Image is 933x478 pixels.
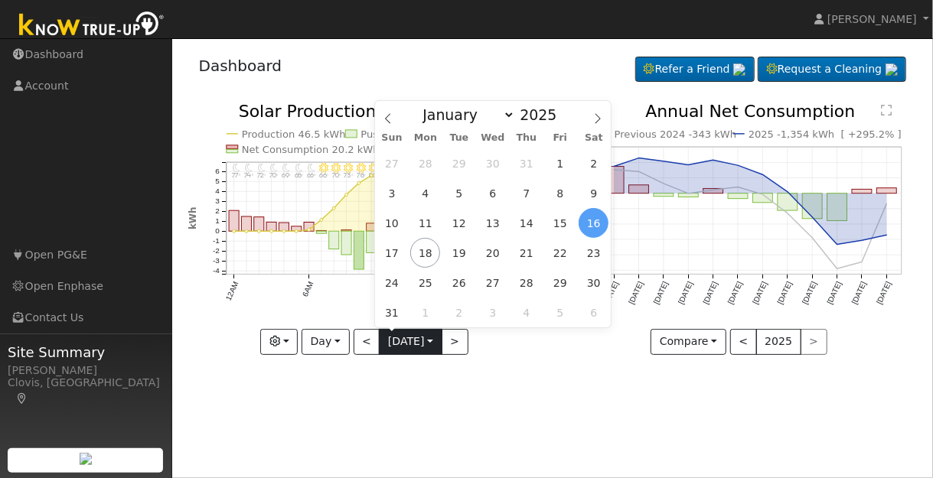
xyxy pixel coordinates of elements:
circle: onclick="" [712,159,715,162]
text: Annual Net Consumption [645,102,856,121]
rect: onclick="" [778,193,798,210]
span: Site Summary [8,342,164,363]
text: [DATE] [801,281,818,306]
text: Solar Production vs Consumption [238,102,517,121]
rect: onclick="" [367,232,377,253]
p: 70° [266,173,281,178]
circle: onclick="" [612,168,615,171]
span: August 6, 2025 [478,178,507,208]
rect: onclick="" [304,223,314,232]
circle: onclick="" [886,203,889,206]
text: Net Consumption 20.2 kWh [242,144,380,155]
circle: onclick="" [295,230,298,233]
text: -4 [213,267,220,275]
i: 3AM - Clear [270,163,278,172]
img: retrieve [733,63,745,76]
span: August 18, 2025 [410,238,440,268]
circle: onclick="" [257,230,260,233]
rect: onclick="" [628,185,648,193]
rect: onclick="" [604,167,624,193]
span: Thu [510,133,543,143]
circle: onclick="" [836,243,839,246]
text: [DATE] [751,281,768,306]
circle: onclick="" [762,193,765,197]
span: [PERSON_NAME] [827,13,917,25]
rect: onclick="" [877,188,897,193]
text: Production 46.5 kWh [242,128,346,140]
rect: onclick="" [827,193,847,221]
text: 4 [215,187,220,196]
span: July 31, 2025 [511,148,541,178]
span: August 29, 2025 [545,268,575,298]
rect: onclick="" [654,193,674,197]
input: Year [515,106,570,123]
p: 74° [241,173,256,178]
rect: onclick="" [803,193,823,219]
circle: onclick="" [637,157,640,160]
button: < [354,329,380,355]
button: [DATE] [379,329,442,355]
span: August 9, 2025 [579,178,608,208]
span: July 28, 2025 [410,148,440,178]
span: August 8, 2025 [545,178,575,208]
rect: onclick="" [254,217,264,232]
span: August 10, 2025 [377,208,407,238]
span: Wed [476,133,510,143]
p: 73° [341,173,356,178]
div: Clovis, [GEOGRAPHIC_DATA] [8,375,164,407]
button: > [442,329,468,355]
circle: onclick="" [612,165,615,168]
circle: onclick="" [637,171,640,174]
text: 12AM [223,281,240,302]
span: September 6, 2025 [579,298,608,327]
i: 10AM - Clear [357,163,366,172]
span: August 4, 2025 [410,178,440,208]
span: August 7, 2025 [511,178,541,208]
i: 5AM - Clear [295,163,302,172]
text: 1 [215,217,220,226]
text: [DATE] [602,281,620,306]
span: September 4, 2025 [511,298,541,327]
rect: onclick="" [678,193,698,197]
span: August 2, 2025 [579,148,608,178]
text: -1 [213,237,220,246]
rect: onclick="" [753,193,773,203]
text: [DATE] [701,281,719,306]
span: August 21, 2025 [511,238,541,268]
span: August 14, 2025 [511,208,541,238]
span: August 1, 2025 [545,148,575,178]
circle: onclick="" [662,182,665,185]
text: -3 [213,257,220,265]
text: [DATE] [627,281,644,306]
rect: onclick="" [292,226,302,231]
p: 69° [279,173,293,178]
span: August 15, 2025 [545,208,575,238]
text: -2 [213,247,220,255]
span: September 2, 2025 [444,298,474,327]
img: retrieve [80,453,92,465]
button: 2025 [756,329,801,355]
text: Previous 2024 -343 kWh [615,128,737,140]
span: September 5, 2025 [545,298,575,327]
span: July 29, 2025 [444,148,474,178]
text: kWh [188,207,198,230]
i: 6AM - Clear [308,163,315,172]
circle: onclick="" [357,182,360,185]
text: [DATE] [776,281,794,306]
p: 66° [304,173,318,178]
rect: onclick="" [367,223,377,231]
rect: onclick="" [703,189,723,193]
text: 6AM [301,281,315,298]
rect: onclick="" [266,223,276,232]
span: Mon [409,133,442,143]
circle: onclick="" [861,261,864,264]
i: 7AM - Clear [319,163,328,172]
span: August 25, 2025 [410,268,440,298]
circle: onclick="" [861,239,864,242]
rect: onclick="" [341,230,351,232]
a: Request a Cleaning [758,57,906,83]
i: 12AM - Clear [233,163,240,172]
circle: onclick="" [687,192,690,195]
span: August 19, 2025 [444,238,474,268]
p: 70° [329,173,344,178]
